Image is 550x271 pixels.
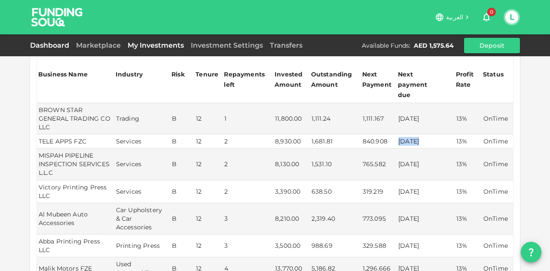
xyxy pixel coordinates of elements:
button: Deposit [464,38,520,53]
td: OnTime [482,149,513,180]
td: 1,531.10 [310,149,361,180]
div: Risk [171,69,189,79]
button: L [505,11,518,24]
div: Next payment due [398,69,441,100]
td: 3,500.00 [273,234,310,257]
td: 13% [455,234,482,257]
td: 8,210.00 [273,203,310,234]
td: 8,930.00 [273,134,310,149]
td: B [170,203,194,234]
td: 2 [223,180,273,203]
td: 13% [455,149,482,180]
td: TELE APPS FZC [37,134,114,149]
td: MISPAH PIPELINE INSPECTION SERVICES L.L.C [37,149,114,180]
td: OnTime [482,103,513,134]
td: Printing Press [114,234,170,257]
td: 12 [194,180,223,203]
td: Services [114,180,170,203]
a: Dashboard [30,41,73,49]
td: OnTime [482,234,513,257]
div: AED 1,575.64 [414,41,454,50]
td: OnTime [482,134,513,149]
td: B [170,234,194,257]
td: 765.582 [361,149,397,180]
span: العربية [446,13,463,21]
span: 0 [487,8,496,16]
td: Car Upholstery & Car Accessories [114,203,170,234]
div: Next Payment [362,69,395,90]
td: 329.588 [361,234,397,257]
div: Repayments left [224,69,267,90]
td: B [170,134,194,149]
div: Business Name [38,69,88,79]
td: 1,111.24 [310,103,361,134]
div: Outstanding Amount [311,69,354,90]
div: Status [483,69,504,79]
td: Victory Printing Press LLC [37,180,114,203]
td: BROWN STAR GENERAL TRADING CO LLC [37,103,114,134]
td: Services [114,134,170,149]
td: 1 [223,103,273,134]
td: 2,319.40 [310,203,361,234]
div: Industry [116,69,143,79]
td: Al Mubeen Auto Accessories [37,203,114,234]
td: [DATE] [397,134,455,149]
div: Invested Amount [275,69,309,90]
td: [DATE] [397,103,455,134]
td: B [170,180,194,203]
td: 773.095 [361,203,397,234]
div: Profit Rate [456,69,480,90]
td: 12 [194,203,223,234]
div: Tenure [196,69,218,79]
td: 1,111.167 [361,103,397,134]
td: [DATE] [397,203,455,234]
td: 8,130.00 [273,149,310,180]
td: B [170,149,194,180]
td: 3 [223,203,273,234]
td: 12 [194,103,223,134]
a: Transfers [266,41,306,49]
button: 0 [478,9,495,26]
td: Trading [114,103,170,134]
td: OnTime [482,180,513,203]
td: 638.50 [310,180,361,203]
td: 3 [223,234,273,257]
td: B [170,103,194,134]
td: 13% [455,134,482,149]
td: 12 [194,134,223,149]
td: 2 [223,149,273,180]
td: 13% [455,203,482,234]
td: 840.908 [361,134,397,149]
td: 2 [223,134,273,149]
td: 988.69 [310,234,361,257]
a: Investment Settings [187,41,266,49]
td: [DATE] [397,149,455,180]
td: Abba Printing Press LLC [37,234,114,257]
td: 13% [455,103,482,134]
td: [DATE] [397,234,455,257]
td: [DATE] [397,180,455,203]
td: 3,390.00 [273,180,310,203]
td: OnTime [482,203,513,234]
td: 13% [455,180,482,203]
td: 319.219 [361,180,397,203]
a: Marketplace [73,41,124,49]
td: 11,800.00 [273,103,310,134]
td: 12 [194,234,223,257]
td: 12 [194,149,223,180]
button: question [521,242,541,262]
td: Services [114,149,170,180]
td: 1,681.81 [310,134,361,149]
a: My Investments [124,41,187,49]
